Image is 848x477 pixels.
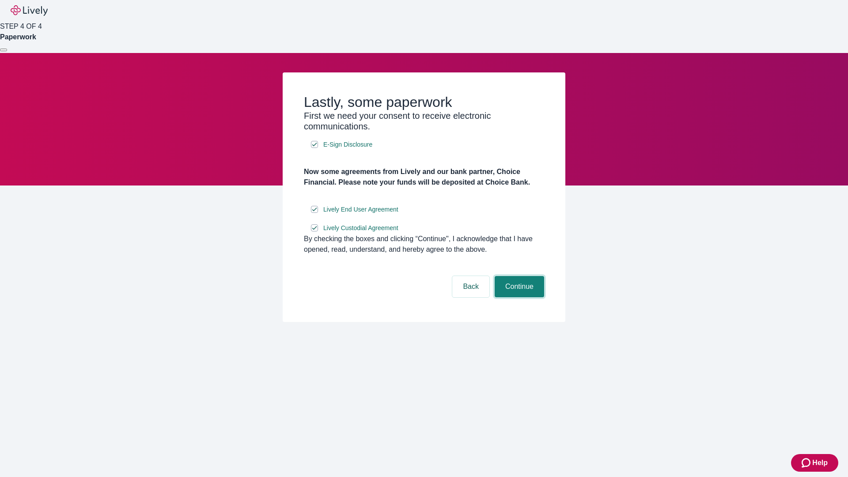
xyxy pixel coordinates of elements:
img: Lively [11,5,48,16]
span: E-Sign Disclosure [323,140,372,149]
h4: Now some agreements from Lively and our bank partner, Choice Financial. Please note your funds wi... [304,167,544,188]
a: e-sign disclosure document [322,223,400,234]
div: By checking the boxes and clicking “Continue", I acknowledge that I have opened, read, understand... [304,234,544,255]
button: Zendesk support iconHelp [791,454,838,472]
span: Lively End User Agreement [323,205,398,214]
a: e-sign disclosure document [322,139,374,150]
button: Continue [495,276,544,297]
span: Lively Custodial Agreement [323,223,398,233]
h3: First we need your consent to receive electronic communications. [304,110,544,132]
button: Back [452,276,489,297]
span: Help [812,458,828,468]
a: e-sign disclosure document [322,204,400,215]
h2: Lastly, some paperwork [304,94,544,110]
svg: Zendesk support icon [802,458,812,468]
